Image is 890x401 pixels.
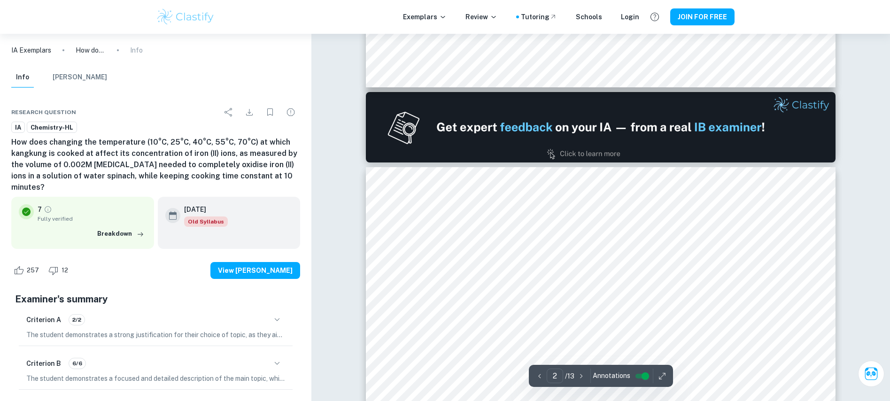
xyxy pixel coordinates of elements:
a: Grade fully verified [44,205,52,214]
div: Bookmark [261,103,279,122]
p: 7 [38,204,42,215]
a: IA Exemplars [11,45,51,55]
h6: Criterion B [26,358,61,369]
span: Research question [11,108,76,116]
a: Chemistry-HL [27,122,77,133]
div: Download [240,103,259,122]
button: JOIN FOR FREE [670,8,735,25]
h5: Examiner's summary [15,292,296,306]
div: Report issue [281,103,300,122]
h6: How does changing the temperature (10°C, 25°C, 40°C, 55°C, 70°C) at which kangkung is cooked at a... [11,137,300,193]
p: Info [130,45,143,55]
p: The student demonstrates a focused and detailed description of the main topic, which is the effec... [26,373,285,384]
span: Fully verified [38,215,147,223]
span: Chemistry-HL [27,123,77,132]
img: Ad [366,92,836,162]
p: Exemplars [403,12,447,22]
p: How does changing the temperature (10°C, 25°C, 40°C, 55°C, 70°C) at which kangkung is cooked at a... [76,45,106,55]
span: 12 [56,266,73,275]
button: View [PERSON_NAME] [210,262,300,279]
span: 257 [22,266,44,275]
span: IA [12,123,24,132]
span: Old Syllabus [184,216,228,227]
a: Tutoring [521,12,557,22]
button: Help and Feedback [647,9,663,25]
button: Breakdown [95,227,147,241]
button: Ask Clai [858,361,884,387]
img: Clastify logo [156,8,216,26]
div: Dislike [46,263,73,278]
h6: [DATE] [184,204,220,215]
p: The student demonstrates a strong justification for their choice of topic, as they aim to test th... [26,330,285,340]
span: 6/6 [69,359,85,368]
span: Annotations [593,371,630,381]
a: Schools [576,12,602,22]
button: [PERSON_NAME] [53,67,107,88]
a: IA [11,122,25,133]
p: / 13 [565,371,574,381]
h6: Criterion A [26,315,61,325]
div: Starting from the May 2025 session, the Chemistry IA requirements have changed. It's OK to refer ... [184,216,228,227]
div: Share [219,103,238,122]
div: Like [11,263,44,278]
p: Review [465,12,497,22]
button: Info [11,67,34,88]
span: 2/2 [69,316,85,324]
a: Login [621,12,639,22]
